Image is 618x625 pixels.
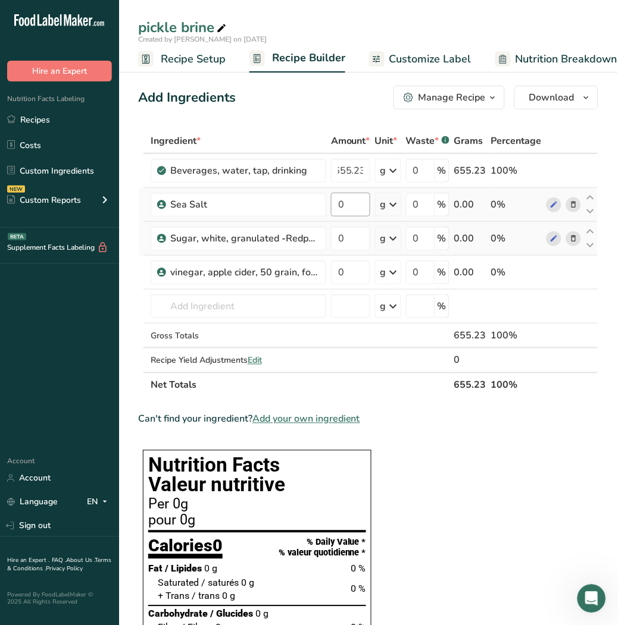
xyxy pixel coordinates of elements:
span: 0 % [351,563,366,574]
div: g [380,265,386,279]
div: Custom Reports [7,194,81,206]
span: 0 g [204,563,217,574]
a: Recipe Builder [249,45,345,73]
div: Beverages, water, tap, drinking [170,164,319,178]
span: Unit [375,134,398,148]
span: 0 g [241,577,254,589]
span: Customize Label [389,51,472,67]
div: 655.23 [454,328,486,343]
div: Calories [148,538,223,560]
div: g [380,197,386,212]
span: Grams [454,134,483,148]
span: Download [529,90,575,105]
span: Created by [PERSON_NAME] on [DATE] [138,34,267,44]
span: 0 [213,536,223,556]
span: 0 g [255,608,269,620]
span: Nutrition Breakdown [516,51,617,67]
div: EN [87,495,112,510]
h1: Nutrition Facts Valeur nutritive [148,456,366,495]
div: Can't find your ingredient? [138,412,598,426]
a: Language [7,492,58,513]
div: 100% [491,164,542,178]
div: % Daily Value * % valeur quotidienne * [279,538,366,558]
span: 0 g [222,591,235,602]
button: Hire an Expert [7,61,112,81]
span: 0 % [351,583,366,595]
div: 0.00 [454,231,486,246]
th: 655.23 [452,372,489,397]
div: 655.23 [454,164,486,178]
span: Recipe Setup [161,51,226,67]
div: pour 0g [148,514,366,528]
div: 0% [491,265,542,279]
div: NEW [7,186,25,193]
div: pickle brine [138,17,229,38]
a: About Us . [66,557,95,565]
div: Gross Totals [151,329,326,342]
span: Edit [248,355,262,366]
input: Add Ingredient [151,294,326,318]
span: / Glucides [210,608,253,620]
span: Saturated [158,577,199,589]
div: g [380,299,386,313]
div: Per 0g [148,498,366,512]
span: Percentage [491,134,542,148]
div: Add Ingredients [138,88,236,108]
div: vinegar, apple cider, 50 grain, food service [170,265,319,279]
iframe: Intercom live chat [578,585,606,613]
div: g [380,164,386,178]
span: Fat [148,563,163,574]
span: / trans [192,591,220,602]
div: Waste [406,134,450,148]
button: Download [514,86,598,109]
div: Sea Salt [170,197,319,212]
div: g [380,231,386,246]
a: Terms & Conditions . [7,557,111,573]
div: 0.00 [454,197,486,212]
span: + Trans [158,591,189,602]
span: Amount [331,134,370,148]
span: Recipe Builder [272,50,345,66]
a: FAQ . [52,557,66,565]
div: Sugar, white, granulated -Redpath [170,231,319,246]
a: Hire an Expert . [7,557,49,565]
div: 0 [454,353,486,368]
div: 100% [491,328,542,343]
a: Customize Label [369,46,472,73]
th: 100% [489,372,544,397]
div: Recipe Yield Adjustments [151,354,326,367]
span: / saturés [201,577,239,589]
span: Add your own ingredient [252,412,360,426]
th: Net Totals [148,372,452,397]
a: Recipe Setup [138,46,226,73]
div: BETA [8,233,26,240]
a: Privacy Policy [46,565,83,573]
span: / Lipides [165,563,202,574]
div: Manage Recipe [419,90,486,105]
span: Carbohydrate [148,608,208,620]
div: 0% [491,197,542,212]
button: Manage Recipe [394,86,505,109]
div: 0% [491,231,542,246]
span: Ingredient [151,134,201,148]
div: 0.00 [454,265,486,279]
div: Powered By FoodLabelMaker © 2025 All Rights Reserved [7,592,112,606]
